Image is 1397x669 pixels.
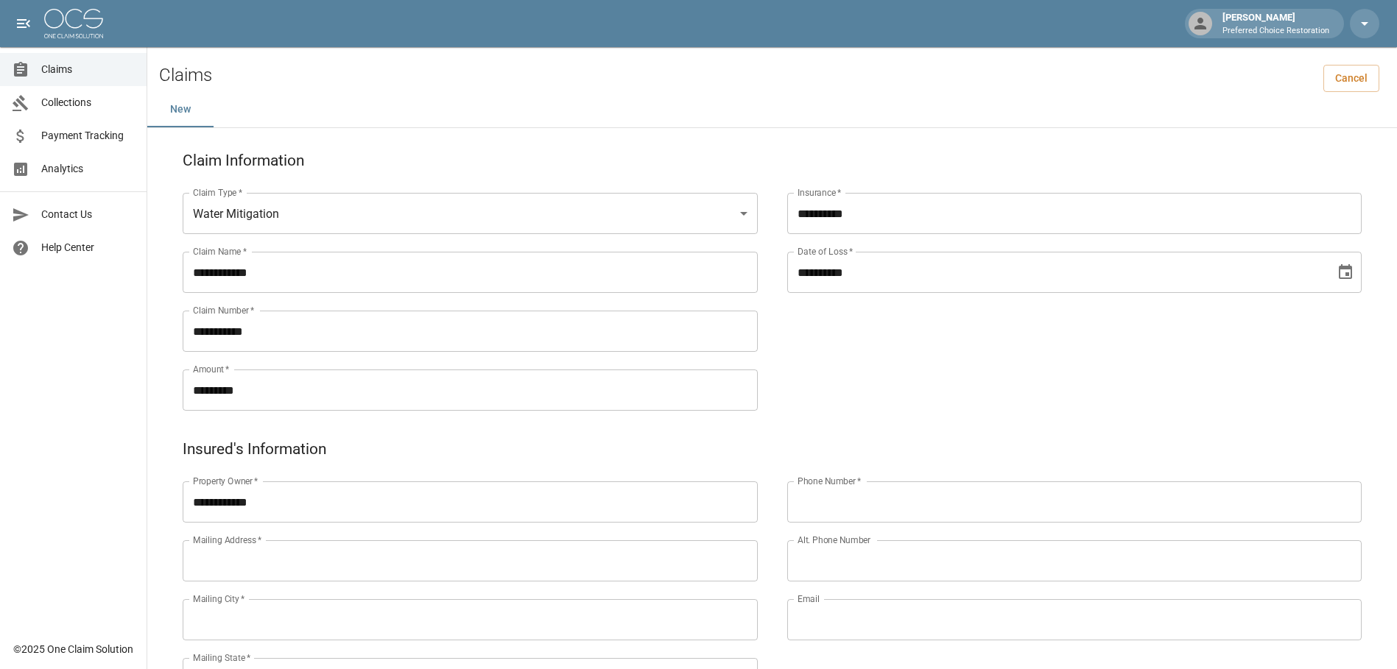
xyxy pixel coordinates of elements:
button: open drawer [9,9,38,38]
h2: Claims [159,65,212,86]
label: Phone Number [798,475,861,487]
label: Insurance [798,186,841,199]
p: Preferred Choice Restoration [1222,25,1329,38]
label: Amount [193,363,230,375]
label: Claim Type [193,186,242,199]
label: Claim Name [193,245,247,258]
label: Property Owner [193,475,258,487]
span: Claims [41,62,135,77]
button: New [147,92,214,127]
label: Alt. Phone Number [798,534,870,546]
span: Analytics [41,161,135,177]
label: Claim Number [193,304,254,316]
div: Water Mitigation [183,193,758,234]
div: [PERSON_NAME] [1217,10,1335,37]
div: dynamic tabs [147,92,1397,127]
button: Choose date [1331,258,1360,287]
span: Payment Tracking [41,128,135,144]
span: Collections [41,95,135,110]
img: ocs-logo-white-transparent.png [44,9,103,38]
label: Date of Loss [798,245,853,258]
span: Contact Us [41,207,135,222]
label: Email [798,592,820,605]
label: Mailing State [193,651,250,664]
label: Mailing City [193,592,245,605]
a: Cancel [1323,65,1379,92]
span: Help Center [41,240,135,255]
label: Mailing Address [193,534,261,546]
div: © 2025 One Claim Solution [13,642,133,656]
